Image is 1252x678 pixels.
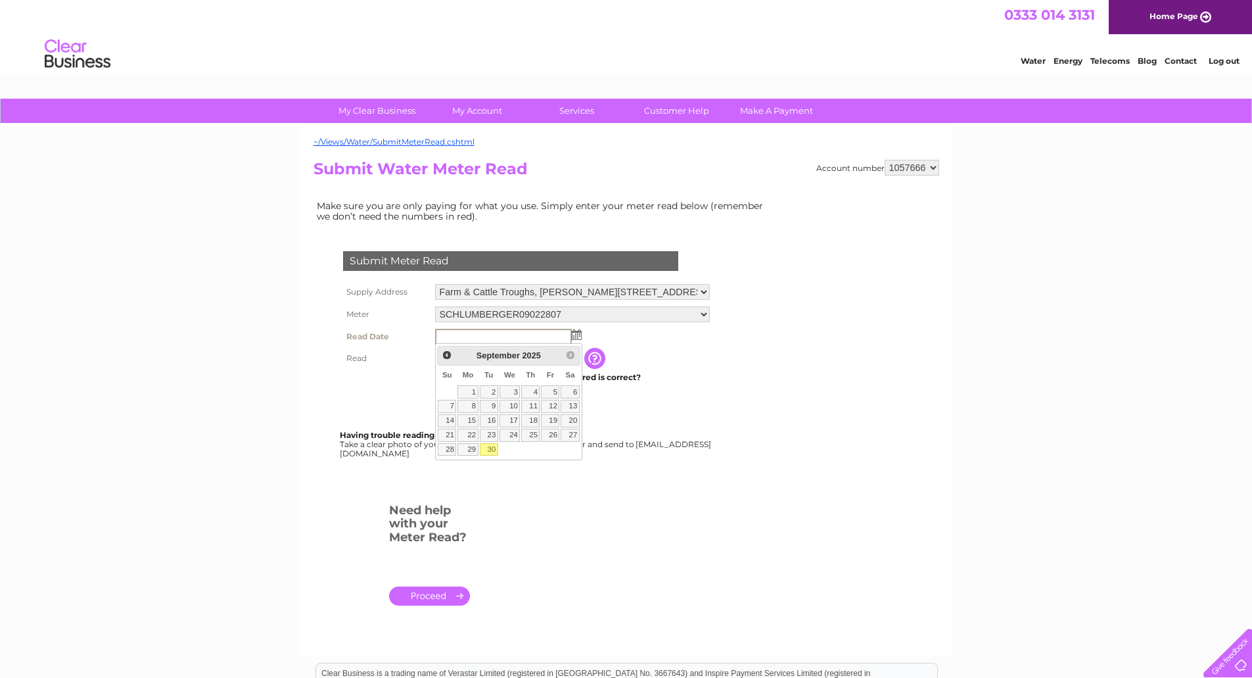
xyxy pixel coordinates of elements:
a: 26 [541,429,559,442]
a: 16 [480,414,498,427]
span: Prev [442,350,452,360]
a: 14 [438,414,456,427]
td: Make sure you are only paying for what you use. Simply enter your meter read below (remember we d... [313,197,774,225]
span: 2025 [522,351,540,360]
a: 30 [480,443,498,456]
a: Energy [1054,56,1082,66]
a: 13 [561,400,579,413]
a: 7 [438,400,456,413]
div: Clear Business is a trading name of Verastar Limited (registered in [GEOGRAPHIC_DATA] No. 3667643... [316,7,937,64]
th: Read [340,348,432,369]
a: 1 [457,385,478,399]
a: Blog [1138,56,1157,66]
a: Log out [1209,56,1240,66]
a: 10 [499,400,521,413]
img: logo.png [44,34,111,74]
a: 3 [499,385,521,399]
h3: Need help with your Meter Read? [389,501,470,551]
input: Information [584,348,608,369]
a: 27 [561,429,579,442]
a: Prev [439,348,454,363]
a: 4 [521,385,540,399]
a: 9 [480,400,498,413]
th: Supply Address [340,281,432,303]
h2: Submit Water Meter Read [313,160,939,185]
a: 22 [457,429,478,442]
span: Monday [463,371,474,379]
a: Water [1021,56,1046,66]
a: 21 [438,429,456,442]
a: 28 [438,443,456,456]
a: Customer Help [622,99,731,123]
a: 25 [521,429,540,442]
span: Tuesday [484,371,493,379]
a: 24 [499,429,521,442]
a: ~/Views/Water/SubmitMeterRead.cshtml [313,137,475,147]
span: Sunday [442,371,452,379]
a: 29 [457,443,478,456]
a: . [389,587,470,606]
a: 6 [561,385,579,399]
img: ... [572,329,582,340]
span: Friday [547,371,555,379]
a: My Clear Business [323,99,431,123]
a: 12 [541,400,559,413]
a: 18 [521,414,540,427]
div: Take a clear photo of your readings, tell us which supply it's for and send to [EMAIL_ADDRESS][DO... [340,431,713,458]
a: Make A Payment [722,99,831,123]
a: 11 [521,400,540,413]
a: 23 [480,429,498,442]
a: 20 [561,414,579,427]
td: Are you sure the read you have entered is correct? [432,369,713,386]
span: Thursday [526,371,535,379]
span: September [476,351,520,360]
a: Telecoms [1090,56,1130,66]
a: 0333 014 3131 [1004,7,1095,23]
b: Having trouble reading your meter? [340,430,487,440]
th: Read Date [340,326,432,348]
span: Wednesday [504,371,515,379]
a: 2 [480,385,498,399]
a: 15 [457,414,478,427]
span: Saturday [566,371,575,379]
a: 19 [541,414,559,427]
a: Contact [1165,56,1197,66]
a: 8 [457,400,478,413]
a: 17 [499,414,521,427]
div: Submit Meter Read [343,251,678,271]
th: Meter [340,303,432,326]
a: Services [522,99,631,123]
a: 5 [541,385,559,399]
a: My Account [423,99,531,123]
div: Account number [816,160,939,176]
